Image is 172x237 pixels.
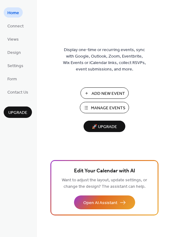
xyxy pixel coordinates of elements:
[83,200,117,206] span: Open AI Assistant
[7,50,21,56] span: Design
[63,47,146,73] span: Display one-time or recurring events, sync with Google, Outlook, Zoom, Eventbrite, Wix Events or ...
[84,121,125,132] button: 🚀 Upgrade
[7,63,23,69] span: Settings
[7,36,19,43] span: Views
[7,89,28,96] span: Contact Us
[62,176,147,191] span: Want to adjust the layout, update settings, or change the design? The assistant can help.
[74,195,135,209] button: Open AI Assistant
[8,110,27,116] span: Upgrade
[4,87,32,97] a: Contact Us
[4,74,21,84] a: Form
[7,23,24,30] span: Connect
[87,123,122,131] span: 🚀 Upgrade
[4,21,27,31] a: Connect
[4,34,22,44] a: Views
[4,106,32,118] button: Upgrade
[92,90,125,97] span: Add New Event
[91,105,125,111] span: Manage Events
[80,87,129,99] button: Add New Event
[80,102,129,113] button: Manage Events
[7,10,19,16] span: Home
[4,60,27,70] a: Settings
[7,76,17,82] span: Form
[74,167,135,175] span: Edit Your Calendar with AI
[4,47,25,57] a: Design
[4,7,23,18] a: Home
